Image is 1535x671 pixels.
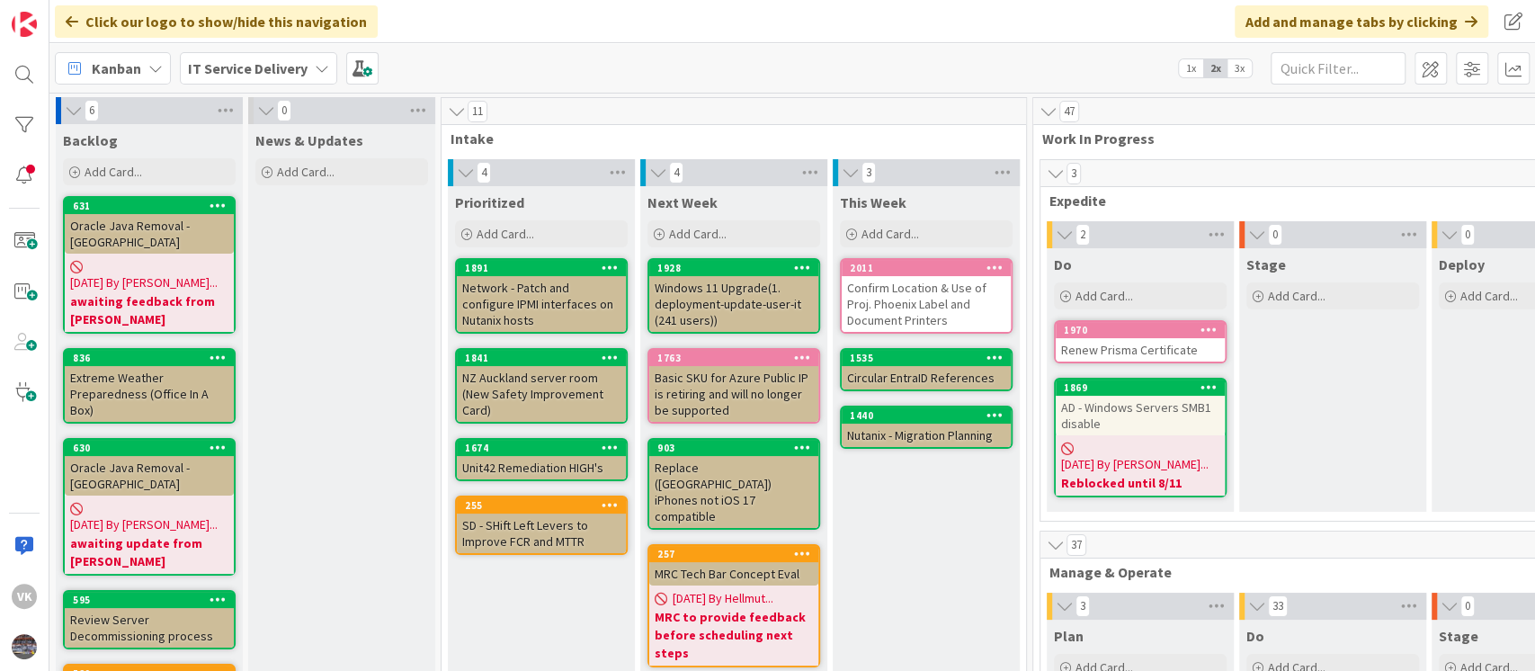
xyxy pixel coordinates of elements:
div: 903 [649,440,818,456]
div: VK [12,584,37,609]
a: 631Oracle Java Removal - [GEOGRAPHIC_DATA][DATE] By [PERSON_NAME]...awaiting feedback from [PERSO... [63,196,236,334]
span: 47 [1059,101,1079,122]
a: 2011Confirm Location & Use of Proj. Phoenix Label and Document Printers [840,258,1013,334]
div: 1928Windows 11 Upgrade(1. deployment-update-user-it (241 users)) [649,260,818,332]
div: SD - SHift Left Levers to Improve FCR and MTTR [457,514,626,553]
span: 0 [1268,224,1282,246]
span: [DATE] By [PERSON_NAME]... [1061,455,1209,474]
a: 1763Basic SKU for Azure Public IP is retiring and will no longer be supported [647,348,820,424]
div: Nutanix - Migration Planning [842,424,1011,447]
span: 4 [669,162,683,183]
div: 631 [65,198,234,214]
div: NZ Auckland server room (New Safety Improvement Card) [457,366,626,422]
div: 1869 [1064,381,1225,394]
div: 2011 [842,260,1011,276]
span: 6 [85,100,99,121]
div: 1535 [842,350,1011,366]
input: Quick Filter... [1271,52,1406,85]
span: Backlog [63,131,118,149]
div: Oracle Java Removal - [GEOGRAPHIC_DATA] [65,214,234,254]
div: 1970 [1056,322,1225,338]
div: 836 [65,350,234,366]
div: 1440Nutanix - Migration Planning [842,407,1011,447]
div: 1891 [457,260,626,276]
div: 255 [465,499,626,512]
div: Circular EntraID References [842,366,1011,389]
div: 2011 [850,262,1011,274]
span: Next Week [647,193,718,211]
b: awaiting feedback from [PERSON_NAME] [70,292,228,328]
a: 1674Unit42 Remediation HIGH's [455,438,628,481]
span: 2 [1075,224,1090,246]
div: 2011Confirm Location & Use of Proj. Phoenix Label and Document Printers [842,260,1011,332]
span: Add Card... [669,226,727,242]
a: 1891Network - Patch and configure IPMI interfaces on Nutanix hosts [455,258,628,334]
div: 1970 [1064,324,1225,336]
div: Basic SKU for Azure Public IP is retiring and will no longer be supported [649,366,818,422]
div: 1841 [465,352,626,364]
span: Add Card... [861,226,919,242]
a: 255SD - SHift Left Levers to Improve FCR and MTTR [455,496,628,555]
span: Add Card... [277,164,335,180]
span: Kanban [92,58,141,79]
div: Oracle Java Removal - [GEOGRAPHIC_DATA] [65,456,234,496]
span: Deploy [1439,255,1485,273]
span: 33 [1268,595,1288,617]
span: Add Card... [1268,288,1325,304]
div: Replace ([GEOGRAPHIC_DATA]) iPhones not iOS 17 compatible [649,456,818,528]
div: Extreme Weather Preparedness (Office In A Box) [65,366,234,422]
div: 595 [73,594,234,606]
div: 630 [65,440,234,456]
div: 1763 [649,350,818,366]
div: 1869 [1056,380,1225,396]
span: 11 [468,101,487,122]
div: Confirm Location & Use of Proj. Phoenix Label and Document Printers [842,276,1011,332]
a: 1869AD - Windows Servers SMB1 disable[DATE] By [PERSON_NAME]...Reblocked until 8/11 [1054,378,1227,497]
span: 0 [1460,224,1475,246]
span: Add Card... [477,226,534,242]
div: 836 [73,352,234,364]
div: 1841 [457,350,626,366]
div: 257 [649,546,818,562]
span: Add Card... [85,164,142,180]
a: 1841NZ Auckland server room (New Safety Improvement Card) [455,348,628,424]
span: 3 [861,162,876,183]
div: 1674 [465,442,626,454]
a: 630Oracle Java Removal - [GEOGRAPHIC_DATA][DATE] By [PERSON_NAME]...awaiting update from [PERSON_... [63,438,236,576]
span: Plan [1054,627,1084,645]
span: 1x [1179,59,1203,77]
a: 1535Circular EntraID References [840,348,1013,391]
span: [DATE] By Hellmut... [673,589,773,608]
div: 1763 [657,352,818,364]
div: 1535Circular EntraID References [842,350,1011,389]
a: 257MRC Tech Bar Concept Eval[DATE] By Hellmut...MRC to provide feedback before scheduling next steps [647,544,820,667]
div: 1970Renew Prisma Certificate [1056,322,1225,362]
span: This Week [840,193,906,211]
span: 2x [1203,59,1227,77]
div: 1674 [457,440,626,456]
span: [DATE] By [PERSON_NAME]... [70,515,218,534]
span: Do [1054,255,1072,273]
div: 630 [73,442,234,454]
div: Add and manage tabs by clicking [1235,5,1488,38]
img: Visit kanbanzone.com [12,12,37,37]
span: 0 [277,100,291,121]
span: Add Card... [1075,288,1133,304]
b: awaiting update from [PERSON_NAME] [70,534,228,570]
span: Prioritized [455,193,524,211]
div: 1928 [657,262,818,274]
div: 1535 [850,352,1011,364]
div: 1891 [465,262,626,274]
div: 631 [73,200,234,212]
span: 3x [1227,59,1252,77]
div: Renew Prisma Certificate [1056,338,1225,362]
div: 255 [457,497,626,514]
a: 1970Renew Prisma Certificate [1054,320,1227,363]
div: Network - Patch and configure IPMI interfaces on Nutanix hosts [457,276,626,332]
div: Review Server Decommissioning process [65,608,234,648]
span: Stage [1439,627,1478,645]
div: Unit42 Remediation HIGH's [457,456,626,479]
b: MRC to provide feedback before scheduling next steps [655,608,813,662]
div: 595Review Server Decommissioning process [65,592,234,648]
a: 1928Windows 11 Upgrade(1. deployment-update-user-it (241 users)) [647,258,820,334]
